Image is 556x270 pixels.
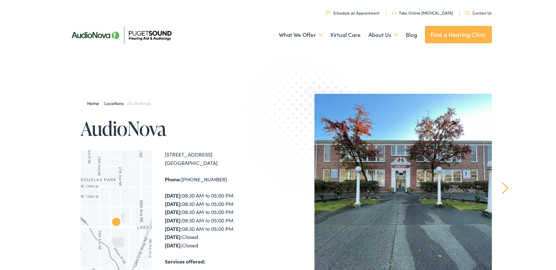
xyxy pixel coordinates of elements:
[392,10,453,16] a: Take Online [MEDICAL_DATA]
[326,10,380,16] a: Schedule an Appointment
[425,26,492,43] a: Find a Hearing Clinic
[165,208,182,215] strong: [DATE]:
[165,191,278,249] div: 08:30 AM to 05:00 PM 08:30 AM to 05:00 PM 08:30 AM to 05:00 PM 08:30 AM to 05:00 PM 08:30 AM to 0...
[392,11,396,15] img: utility icon
[87,100,102,106] a: Home
[165,150,278,167] div: [STREET_ADDRESS] [GEOGRAPHIC_DATA]
[330,23,361,47] a: Virtual Care
[165,192,182,199] strong: [DATE]:
[87,100,151,106] span: / /
[465,11,470,15] img: utility icon
[108,215,124,231] div: AudioNova
[369,23,398,47] a: About Us
[165,200,182,207] strong: [DATE]:
[406,23,417,47] a: Blog
[165,225,182,232] strong: [DATE]:
[81,118,278,139] h1: AudioNova
[465,10,492,16] a: Contact Us
[104,100,127,106] a: Locations
[165,242,182,249] strong: [DATE]:
[165,233,182,240] strong: [DATE]:
[165,175,278,184] div: [PHONE_NUMBER]
[129,100,151,106] span: AudioNova
[165,176,181,183] strong: Phone:
[326,11,330,15] img: utility icon
[502,182,508,194] a: Next
[279,23,323,47] a: What We Offer
[165,258,206,265] strong: Services offered:
[165,217,182,224] strong: [DATE]:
